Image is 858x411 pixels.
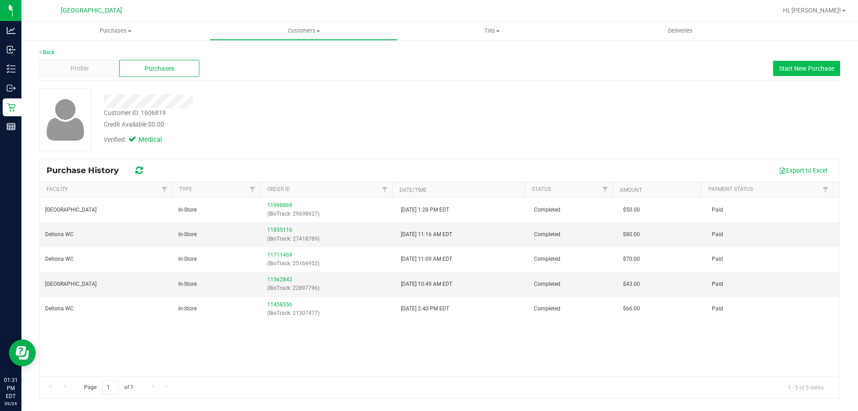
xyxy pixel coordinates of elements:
span: Purchases [145,64,174,73]
p: (BioTrack: 29698627) [267,210,390,218]
span: [DATE] 11:16 AM EDT [401,230,452,239]
span: Completed [534,305,560,313]
span: Page of 1 [76,381,141,394]
inline-svg: Retail [7,103,16,112]
span: 1 - 5 of 5 items [781,381,831,394]
a: 11998869 [267,202,292,208]
span: In-Store [178,305,197,313]
span: Paid [712,280,723,288]
img: user-icon.png [42,97,89,143]
p: 09/24 [4,400,17,407]
p: (BioTrack: 22897796) [267,284,390,292]
div: Customer ID: 1606819 [104,108,166,118]
input: 1 [102,381,118,394]
a: Deliveries [586,21,774,40]
a: 11855116 [267,227,292,233]
span: [DATE] 1:28 PM EDT [401,206,449,214]
span: [DATE] 2:40 PM EDT [401,305,449,313]
span: Paid [712,255,723,263]
a: Facility [46,186,68,192]
a: Filter [818,182,833,197]
inline-svg: Outbound [7,84,16,93]
a: Filter [378,182,392,197]
span: Completed [534,255,560,263]
p: (BioTrack: 27418789) [267,235,390,243]
span: Tills [398,27,585,35]
p: 01:31 PM EDT [4,376,17,400]
span: Paid [712,230,723,239]
span: [DATE] 10:49 AM EDT [401,280,452,288]
span: Completed [534,280,560,288]
p: (BioTrack: 21307477) [267,309,390,318]
a: 11711469 [267,252,292,258]
span: Profile [71,64,88,73]
span: Deltona WC [45,305,74,313]
div: Credit Available: [104,120,497,129]
span: Completed [534,206,560,214]
a: Type [179,186,192,192]
inline-svg: Reports [7,122,16,131]
span: Paid [712,305,723,313]
span: $43.00 [623,280,640,288]
a: Date/Time [400,187,427,193]
span: [GEOGRAPHIC_DATA] [61,7,122,14]
inline-svg: Inventory [7,64,16,73]
span: [DATE] 11:09 AM EDT [401,255,452,263]
span: Deliveries [656,27,705,35]
span: Completed [534,230,560,239]
a: Filter [598,182,613,197]
span: Start New Purchase [779,65,834,72]
span: In-Store [178,230,197,239]
span: $50.00 [623,206,640,214]
a: Amount [620,187,642,193]
a: Customers [210,21,398,40]
span: Purchase History [46,165,128,175]
span: [GEOGRAPHIC_DATA] [45,280,97,288]
span: In-Store [178,280,197,288]
a: Order ID [267,186,290,192]
span: $0.00 [148,121,164,128]
a: 11562842 [267,276,292,283]
span: Medical [139,135,174,145]
span: Customers [210,27,397,35]
span: [GEOGRAPHIC_DATA] [45,206,97,214]
span: $66.00 [623,305,640,313]
span: In-Store [178,255,197,263]
span: Deltona WC [45,255,74,263]
a: Filter [245,182,260,197]
div: Verified: [104,135,174,145]
a: Tills [398,21,586,40]
a: Filter [157,182,172,197]
button: Export to Excel [773,163,833,178]
span: Paid [712,206,723,214]
inline-svg: Inbound [7,45,16,54]
iframe: Resource center [9,339,36,366]
a: Status [532,186,551,192]
inline-svg: Analytics [7,26,16,35]
span: Hi, [PERSON_NAME]! [783,7,841,14]
span: $70.00 [623,255,640,263]
a: 11458556 [267,301,292,308]
span: Purchases [21,27,210,35]
a: Back [39,49,55,55]
span: Deltona WC [45,230,74,239]
span: $80.00 [623,230,640,239]
a: Purchases [21,21,210,40]
span: In-Store [178,206,197,214]
p: (BioTrack: 25166952) [267,259,390,268]
a: Payment Status [708,186,753,192]
button: Start New Purchase [773,61,840,76]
